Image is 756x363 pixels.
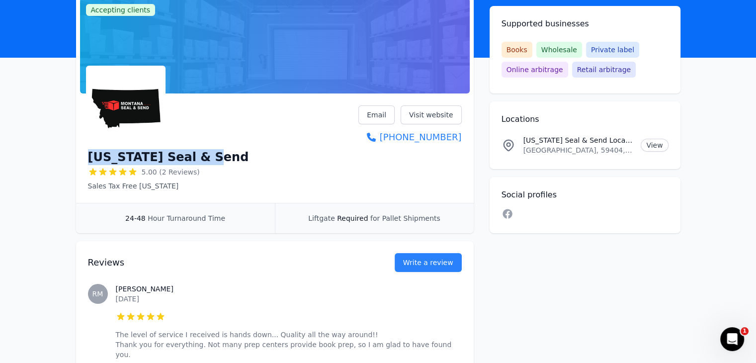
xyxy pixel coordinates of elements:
[358,105,395,124] a: Email
[88,256,363,270] h2: Reviews
[116,330,462,360] p: The level of service I received is hands down... Quality all the way around!! Thank you for every...
[720,327,744,351] iframe: Intercom live chat
[502,189,669,201] h2: Social profiles
[88,181,249,191] p: Sales Tax Free [US_STATE]
[401,105,462,124] a: Visit website
[116,284,462,294] h3: [PERSON_NAME]
[86,4,156,16] span: Accepting clients
[741,327,749,335] span: 1
[502,62,568,78] span: Online arbitrage
[337,214,368,222] span: Required
[641,139,668,152] a: View
[88,149,249,165] h1: [US_STATE] Seal & Send
[116,295,139,303] time: [DATE]
[586,42,639,58] span: Private label
[572,62,636,78] span: Retail arbitrage
[148,214,225,222] span: Hour Turnaround Time
[502,113,669,125] h2: Locations
[523,145,633,155] p: [GEOGRAPHIC_DATA], 59404, [GEOGRAPHIC_DATA]
[502,42,532,58] span: Books
[142,167,200,177] span: 5.00 (2 Reviews)
[370,214,440,222] span: for Pallet Shipments
[92,290,103,297] span: RM
[502,18,669,30] h2: Supported businesses
[536,42,582,58] span: Wholesale
[308,214,335,222] span: Liftgate
[523,135,633,145] p: [US_STATE] Seal & Send Location
[125,214,146,222] span: 24-48
[88,68,164,143] img: Montana Seal & Send
[395,253,462,272] a: Write a review
[358,130,461,144] a: [PHONE_NUMBER]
